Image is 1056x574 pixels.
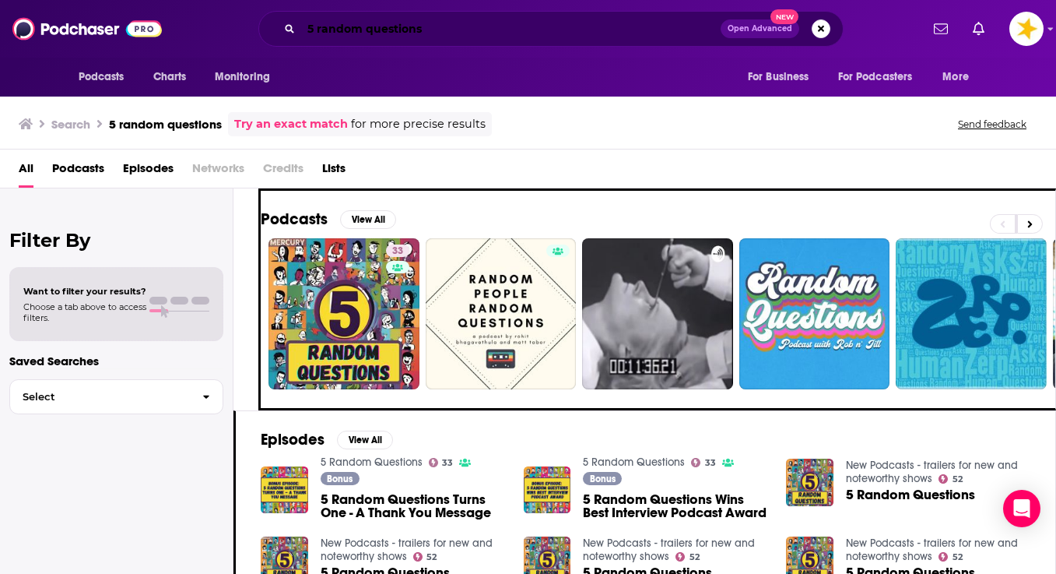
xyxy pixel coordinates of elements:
a: 33 [386,245,409,257]
button: View All [340,210,396,229]
a: New Podcasts - trailers for new and noteworthy shows [846,537,1018,563]
span: 52 [953,476,963,483]
div: Search podcasts, credits, & more... [258,11,844,47]
input: Search podcasts, credits, & more... [301,16,721,41]
span: For Podcasters [838,66,913,88]
span: Networks [192,156,244,188]
a: 52 [938,474,963,484]
img: User Profile [1009,12,1044,46]
a: Try an exact match [234,115,348,133]
a: 52 [413,552,437,562]
img: Podchaser - Follow, Share and Rate Podcasts [12,14,162,44]
span: 52 [426,554,437,561]
a: Episodes [123,156,174,188]
h3: 5 random questions [109,117,222,132]
button: open menu [68,62,145,92]
a: Lists [322,156,346,188]
h2: Filter By [9,229,223,252]
span: Bonus [327,474,353,484]
img: 5 Random Questions [786,459,833,506]
a: Show notifications dropdown [928,16,954,42]
a: 33 [691,458,716,467]
h2: Podcasts [261,210,328,229]
span: New [770,9,798,24]
div: Open Intercom Messenger [1003,490,1040,527]
span: 33 [442,460,453,467]
h2: Episodes [261,430,325,449]
span: Open Advanced [728,25,792,33]
span: Credits [263,156,303,188]
a: 5 Random Questions Wins Best Interview Podcast Award [583,493,767,519]
a: New Podcasts - trailers for new and noteworthy shows [583,537,755,563]
a: 5 Random Questions Turns One - A Thank You Message [321,493,505,519]
button: View All [337,431,393,449]
button: Select [9,379,223,414]
button: Show profile menu [1009,12,1044,46]
span: Bonus [590,474,616,484]
span: 52 [689,554,700,561]
button: open menu [931,62,988,92]
span: Podcasts [79,66,125,88]
a: Charts [143,62,196,92]
span: Charts [153,66,187,88]
a: New Podcasts - trailers for new and noteworthy shows [321,537,493,563]
span: More [942,66,969,88]
span: Select [10,392,190,402]
h3: Search [51,117,90,132]
a: All [19,156,33,188]
a: 52 [938,552,963,562]
a: 5 Random Questions [321,456,423,469]
span: Logged in as Spreaker_Prime [1009,12,1044,46]
img: 5 Random Questions Turns One - A Thank You Message [261,467,308,514]
a: 52 [675,552,700,562]
a: Podcasts [52,156,104,188]
a: New Podcasts - trailers for new and noteworthy shows [846,459,1018,485]
a: Show notifications dropdown [967,16,991,42]
button: open menu [204,62,290,92]
img: 5 Random Questions Wins Best Interview Podcast Award [524,467,571,514]
span: Choose a tab above to access filters. [23,301,146,323]
button: Open AdvancedNew [721,19,799,38]
a: 33 [268,238,419,389]
span: 52 [953,554,963,561]
span: Monitoring [215,66,270,88]
button: Send feedback [953,118,1031,131]
span: for more precise results [351,115,486,133]
button: open menu [737,62,829,92]
span: For Business [748,66,809,88]
a: EpisodesView All [261,430,393,449]
button: open menu [828,62,935,92]
p: Saved Searches [9,354,223,368]
span: 33 [392,244,403,259]
span: 33 [705,460,716,467]
a: 5 Random Questions [583,456,685,469]
a: 5 Random Questions [846,488,975,502]
a: PodcastsView All [261,210,396,229]
span: Want to filter your results? [23,286,146,297]
a: 33 [429,458,454,467]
